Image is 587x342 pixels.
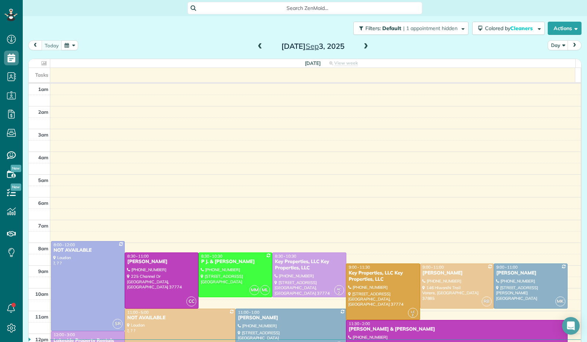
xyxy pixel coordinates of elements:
[334,60,358,66] span: View week
[350,22,468,35] a: Filters: Default | 1 appointment hidden
[38,245,48,251] span: 8am
[422,270,492,276] div: [PERSON_NAME]
[267,42,359,50] h2: [DATE] 3, 2025
[275,254,296,259] span: 8:30 - 10:30
[408,312,418,319] small: 2
[35,291,48,297] span: 10am
[35,314,48,320] span: 11am
[496,270,565,276] div: [PERSON_NAME]
[548,40,568,50] button: Day
[38,223,48,229] span: 7am
[403,25,457,32] span: | 1 appointment hidden
[35,72,48,78] span: Tasks
[305,60,321,66] span: [DATE]
[382,25,402,32] span: Default
[411,310,415,314] span: LC
[54,332,75,337] span: 12:00 - 3:00
[260,285,270,295] span: ML
[348,326,565,332] div: [PERSON_NAME] & [PERSON_NAME]
[568,40,581,50] button: next
[485,25,535,32] span: Colored by
[274,259,344,271] div: Key Properties, LLC Key Properties, LLC
[38,268,48,274] span: 9am
[365,25,381,32] span: Filters:
[201,259,270,265] div: P J. & [PERSON_NAME]
[510,25,534,32] span: Cleaners
[38,177,48,183] span: 5am
[38,200,48,206] span: 6am
[249,285,259,295] span: MM
[201,254,222,259] span: 8:30 - 10:30
[53,247,123,254] div: NOT AVAILABLE
[482,296,492,306] span: RB
[127,254,149,259] span: 8:30 - 11:00
[38,86,48,92] span: 1am
[353,22,468,35] button: Filters: Default | 1 appointment hidden
[127,259,196,265] div: [PERSON_NAME]
[11,165,21,172] span: New
[496,265,518,270] span: 9:00 - 11:00
[238,310,259,315] span: 11:00 - 1:00
[555,296,565,306] span: MK
[38,154,48,160] span: 4am
[238,315,344,321] div: [PERSON_NAME]
[335,290,344,296] small: 2
[54,242,75,247] span: 8:00 - 12:00
[127,315,233,321] div: NOT AVAILABLE
[38,109,48,115] span: 2am
[349,265,370,270] span: 9:00 - 11:30
[38,132,48,138] span: 3am
[562,317,580,335] div: Open Intercom Messenger
[337,287,341,291] span: AC
[548,22,581,35] button: Actions
[472,22,545,35] button: Colored byCleaners
[127,310,149,315] span: 11:00 - 5:00
[11,183,21,191] span: New
[349,321,370,326] span: 11:30 - 2:00
[186,296,196,306] span: CC
[348,270,418,283] div: Key Properties, LLC Key Properties, LLC
[306,41,319,51] span: Sep
[28,40,42,50] button: prev
[423,265,444,270] span: 9:00 - 11:00
[41,40,62,50] button: today
[113,319,123,329] span: SR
